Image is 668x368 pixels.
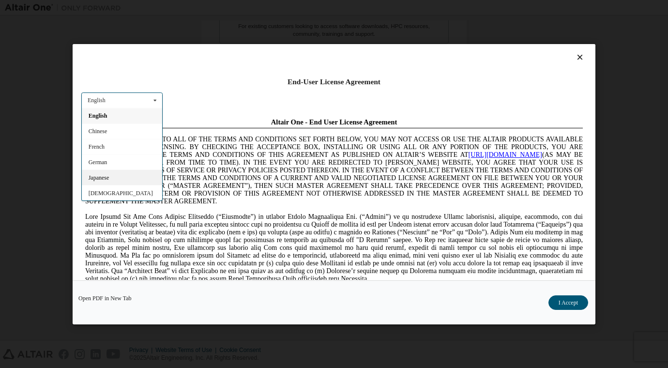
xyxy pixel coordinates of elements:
[89,158,107,165] span: German
[81,77,587,87] div: End-User License Agreement
[387,37,461,44] a: [URL][DOMAIN_NAME]
[89,174,109,181] span: Japanese
[4,99,501,168] span: Lore Ipsumd Sit Ame Cons Adipisc Elitseddo (“Eiusmodte”) in utlabor Etdolo Magnaaliqua Eni. (“Adm...
[89,143,105,150] span: French
[78,295,132,301] a: Open PDF in New Tab
[548,295,588,310] button: I Accept
[190,4,316,12] span: Altair One - End User License Agreement
[89,127,107,134] span: Chinese
[89,189,153,196] span: [DEMOGRAPHIC_DATA]
[4,21,501,91] span: IF YOU DO NOT AGREE TO ALL OF THE TERMS AND CONDITIONS SET FORTH BELOW, YOU MAY NOT ACCESS OR USE...
[88,97,106,103] div: English
[89,112,107,119] span: English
